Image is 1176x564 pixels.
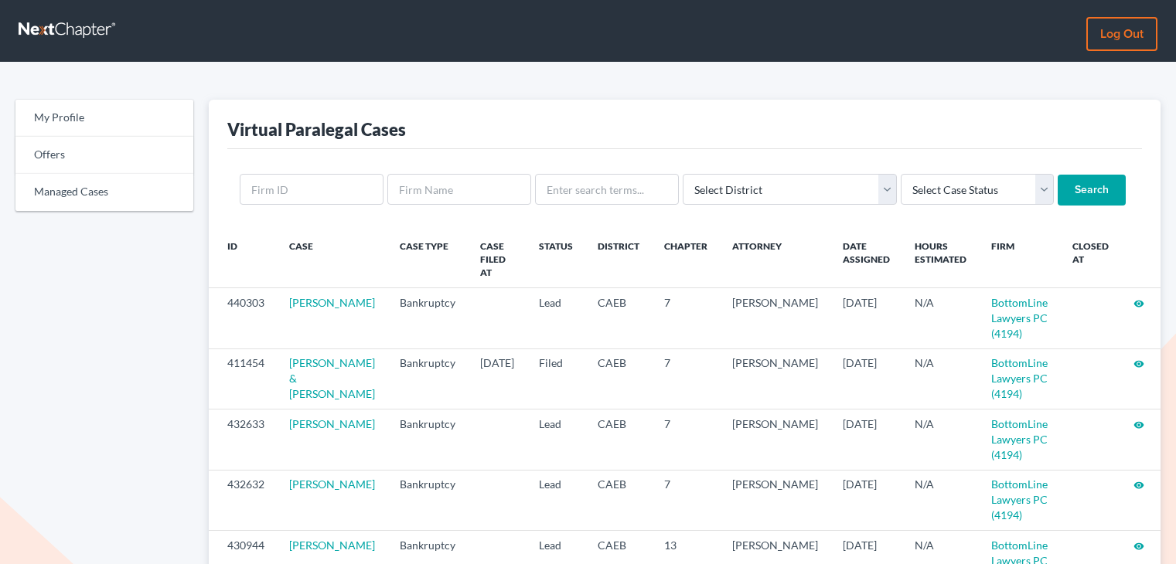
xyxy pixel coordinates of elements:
[289,356,375,400] a: [PERSON_NAME] & [PERSON_NAME]
[902,230,979,288] th: Hours Estimated
[468,230,527,288] th: Case Filed At
[1133,541,1144,552] i: visibility
[991,417,1048,461] a: BottomLine Lawyers PC (4194)
[720,288,830,348] td: [PERSON_NAME]
[830,409,902,470] td: [DATE]
[830,230,902,288] th: Date Assigned
[1133,298,1144,309] i: visibility
[830,348,902,409] td: [DATE]
[387,230,468,288] th: Case Type
[720,409,830,470] td: [PERSON_NAME]
[902,348,979,409] td: N/A
[240,174,383,205] input: Firm ID
[720,230,830,288] th: Attorney
[209,230,277,288] th: ID
[1058,175,1126,206] input: Search
[585,230,652,288] th: District
[1133,539,1144,552] a: visibility
[227,118,406,141] div: Virtual Paralegal Cases
[1133,358,1144,369] i: visibility
[585,409,652,470] td: CAEB
[527,409,585,470] td: Lead
[527,230,585,288] th: Status
[720,470,830,530] td: [PERSON_NAME]
[289,539,375,552] a: [PERSON_NAME]
[585,348,652,409] td: CAEB
[902,288,979,348] td: N/A
[527,470,585,530] td: Lead
[209,470,277,530] td: 432632
[652,288,720,348] td: 7
[1133,356,1144,369] a: visibility
[830,288,902,348] td: [DATE]
[535,174,679,205] input: Enter search terms...
[387,288,468,348] td: Bankruptcy
[902,470,979,530] td: N/A
[1133,477,1144,491] a: visibility
[652,470,720,530] td: 7
[1133,420,1144,430] i: visibility
[585,470,652,530] td: CAEB
[1133,417,1144,430] a: visibility
[1133,480,1144,491] i: visibility
[289,477,375,491] a: [PERSON_NAME]
[830,470,902,530] td: [DATE]
[289,417,375,430] a: [PERSON_NAME]
[387,470,468,530] td: Bankruptcy
[652,409,720,470] td: 7
[585,288,652,348] td: CAEB
[15,174,193,211] a: Managed Cases
[1060,230,1121,288] th: Closed at
[209,409,277,470] td: 432633
[527,288,585,348] td: Lead
[387,348,468,409] td: Bankruptcy
[15,100,193,137] a: My Profile
[387,174,531,205] input: Firm Name
[652,348,720,409] td: 7
[289,296,375,309] a: [PERSON_NAME]
[991,296,1048,340] a: BottomLine Lawyers PC (4194)
[15,137,193,174] a: Offers
[991,477,1048,522] a: BottomLine Lawyers PC (4194)
[652,230,720,288] th: Chapter
[527,348,585,409] td: Filed
[902,409,979,470] td: N/A
[979,230,1060,288] th: Firm
[1086,17,1157,51] a: Log out
[209,348,277,409] td: 411454
[468,348,527,409] td: [DATE]
[1133,296,1144,309] a: visibility
[277,230,387,288] th: Case
[720,348,830,409] td: [PERSON_NAME]
[209,288,277,348] td: 440303
[991,356,1048,400] a: BottomLine Lawyers PC (4194)
[387,409,468,470] td: Bankruptcy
